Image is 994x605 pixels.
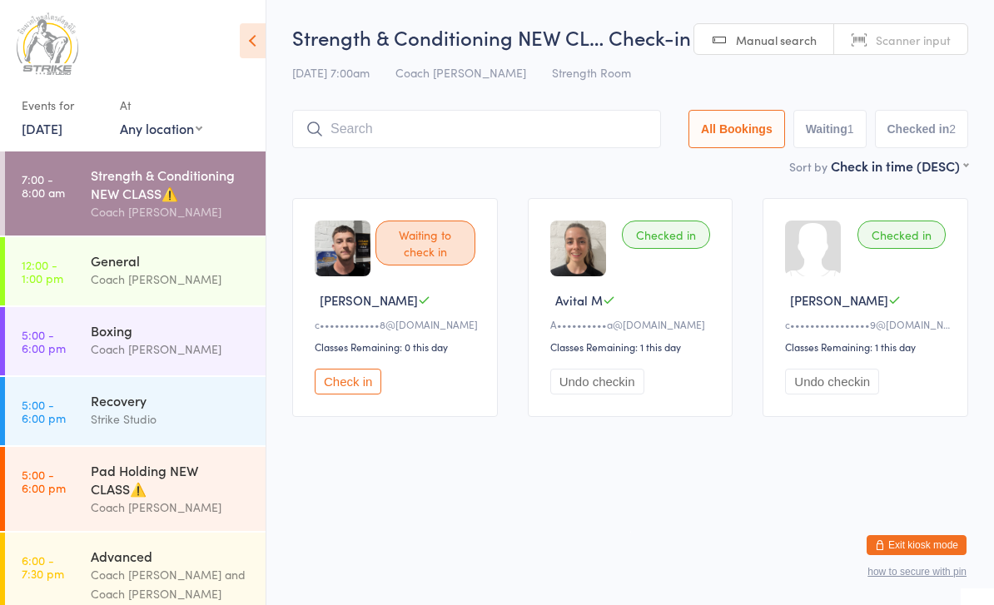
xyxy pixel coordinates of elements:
[793,110,867,148] button: Waiting1
[120,92,202,119] div: At
[315,369,381,394] button: Check in
[949,122,956,136] div: 2
[875,110,969,148] button: Checked in2
[22,328,66,355] time: 5:00 - 6:00 pm
[91,202,251,221] div: Coach [PERSON_NAME]
[5,151,266,236] a: 7:00 -8:00 amStrength & Conditioning NEW CLASS⚠️Coach [PERSON_NAME]
[22,92,103,119] div: Events for
[867,535,967,555] button: Exit kiosk mode
[91,409,251,429] div: Strike Studio
[555,291,603,309] span: Avital M
[315,317,480,331] div: c••••••••••••8@[DOMAIN_NAME]
[320,291,418,309] span: [PERSON_NAME]
[91,391,251,409] div: Recovery
[550,340,716,354] div: Classes Remaining: 1 this day
[785,340,951,354] div: Classes Remaining: 1 this day
[91,498,251,517] div: Coach [PERSON_NAME]
[91,547,251,565] div: Advanced
[91,251,251,270] div: General
[867,566,967,578] button: how to secure with pin
[857,221,946,249] div: Checked in
[550,369,644,394] button: Undo checkin
[785,369,879,394] button: Undo checkin
[375,221,475,265] div: Waiting to check in
[552,64,631,81] span: Strength Room
[22,119,62,137] a: [DATE]
[395,64,526,81] span: Coach [PERSON_NAME]
[91,340,251,359] div: Coach [PERSON_NAME]
[292,110,661,148] input: Search
[120,119,202,137] div: Any location
[688,110,785,148] button: All Bookings
[91,461,251,498] div: Pad Holding NEW CLASS⚠️
[5,307,266,375] a: 5:00 -6:00 pmBoxingCoach [PERSON_NAME]
[736,32,817,48] span: Manual search
[5,447,266,531] a: 5:00 -6:00 pmPad Holding NEW CLASS⚠️Coach [PERSON_NAME]
[790,291,888,309] span: [PERSON_NAME]
[5,237,266,305] a: 12:00 -1:00 pmGeneralCoach [PERSON_NAME]
[622,221,710,249] div: Checked in
[789,158,828,175] label: Sort by
[315,340,480,354] div: Classes Remaining: 0 this day
[22,468,66,494] time: 5:00 - 6:00 pm
[22,553,64,580] time: 6:00 - 7:30 pm
[831,156,968,175] div: Check in time (DESC)
[91,565,251,603] div: Coach [PERSON_NAME] and Coach [PERSON_NAME]
[292,64,370,81] span: [DATE] 7:00am
[292,23,968,51] h2: Strength & Conditioning NEW CL… Check-in
[550,221,606,276] img: image1704788853.png
[17,12,78,75] img: Strike Studio
[785,317,951,331] div: c••••••••••••••••9@[DOMAIN_NAME]
[22,398,66,424] time: 5:00 - 6:00 pm
[847,122,854,136] div: 1
[22,172,65,199] time: 7:00 - 8:00 am
[876,32,951,48] span: Scanner input
[22,258,63,285] time: 12:00 - 1:00 pm
[315,221,370,276] img: image1738224704.png
[550,317,716,331] div: A••••••••••a@[DOMAIN_NAME]
[91,321,251,340] div: Boxing
[5,377,266,445] a: 5:00 -6:00 pmRecoveryStrike Studio
[91,270,251,289] div: Coach [PERSON_NAME]
[91,166,251,202] div: Strength & Conditioning NEW CLASS⚠️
